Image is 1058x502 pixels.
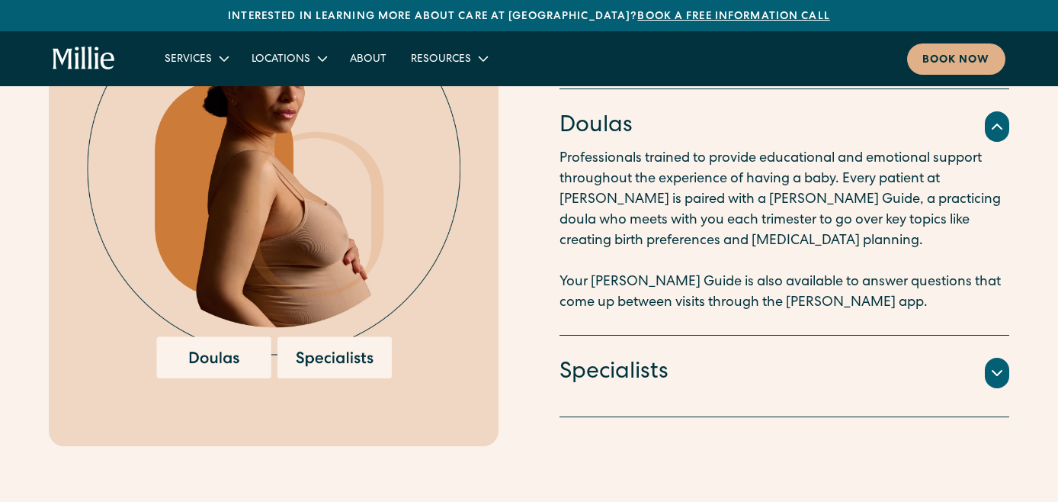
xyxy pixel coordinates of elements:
[922,53,990,69] div: Book now
[53,47,115,71] a: home
[411,52,471,68] div: Resources
[559,149,1009,314] p: Professionals trained to provide educational and emotional support throughout the experience of h...
[907,43,1005,75] a: Book now
[152,46,239,71] div: Services
[338,46,399,71] a: About
[252,52,310,68] div: Locations
[165,52,212,68] div: Services
[559,111,633,143] h4: Doulas
[637,11,829,22] a: Book a free information call
[239,46,338,71] div: Locations
[399,46,499,71] div: Resources
[559,357,668,389] h4: Specialists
